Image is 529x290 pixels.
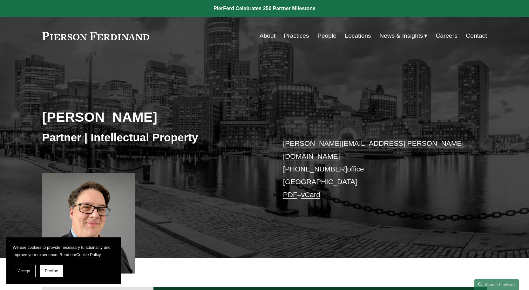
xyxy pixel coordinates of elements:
h2: [PERSON_NAME] [42,109,265,125]
h3: Partner | Intellectual Property [42,131,265,145]
p: office [GEOGRAPHIC_DATA] – [283,137,468,201]
a: Careers [436,30,457,42]
section: Cookie banner [6,237,121,284]
a: Cookie Policy [76,252,101,257]
a: Search this site [474,279,519,290]
a: folder dropdown [379,30,427,42]
button: Decline [40,265,63,277]
span: News & Insights [379,30,423,42]
a: [PHONE_NUMBER] [283,165,347,173]
span: Decline [45,269,58,273]
p: We use cookies to provide necessary functionality and improve your experience. Read our . [13,244,114,258]
a: Practices [284,30,309,42]
button: Accept [13,265,36,277]
a: About [260,30,275,42]
a: PDF [283,191,297,199]
a: Locations [345,30,371,42]
a: Contact [466,30,487,42]
a: [PERSON_NAME][EMAIL_ADDRESS][PERSON_NAME][DOMAIN_NAME] [283,139,464,160]
a: People [317,30,336,42]
a: vCard [301,191,320,199]
span: Accept [18,269,30,273]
